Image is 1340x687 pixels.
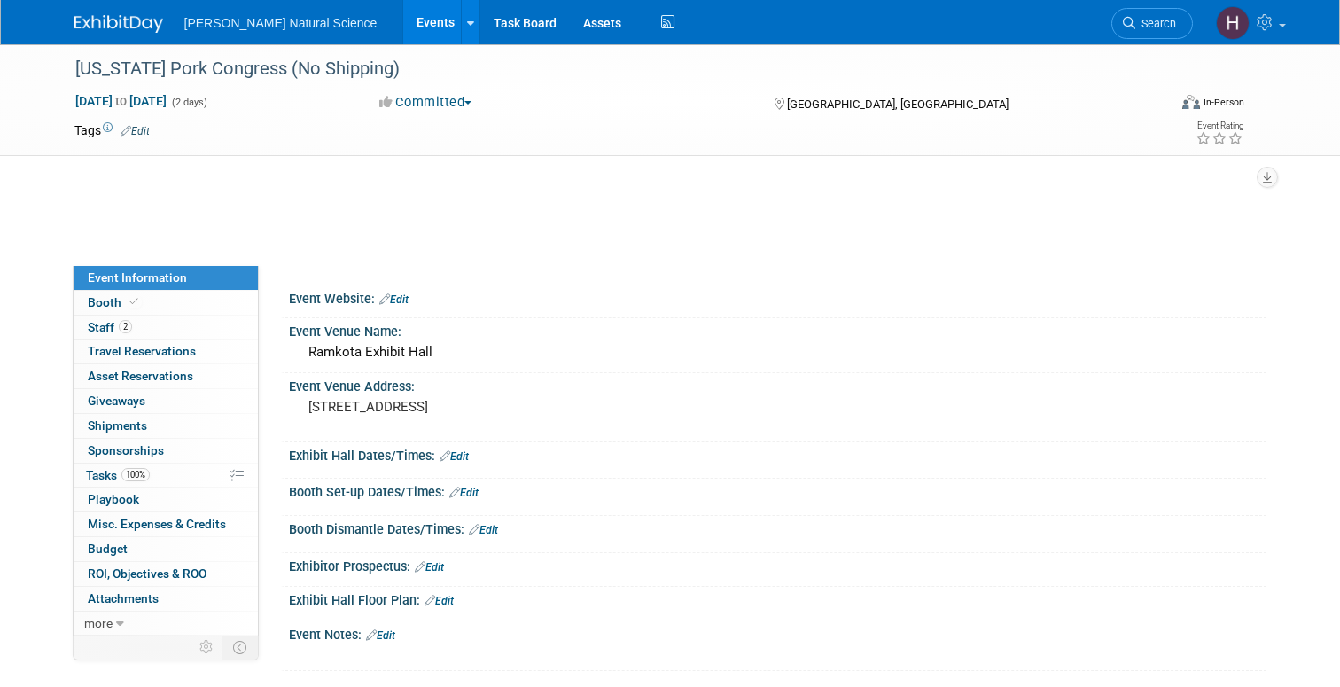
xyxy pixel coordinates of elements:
[1216,6,1250,40] img: Halle Fick
[88,418,147,433] span: Shipments
[74,93,167,109] span: [DATE] [DATE]
[1135,17,1176,30] span: Search
[88,394,145,408] span: Giveaways
[1196,121,1243,130] div: Event Rating
[121,125,150,137] a: Edit
[469,524,498,536] a: Edit
[74,15,163,33] img: ExhibitDay
[787,98,1009,111] span: [GEOGRAPHIC_DATA], [GEOGRAPHIC_DATA]
[74,512,258,536] a: Misc. Expenses & Credits
[289,516,1266,539] div: Booth Dismantle Dates/Times:
[88,542,128,556] span: Budget
[74,439,258,463] a: Sponsorships
[74,587,258,611] a: Attachments
[88,270,187,285] span: Event Information
[289,621,1266,644] div: Event Notes:
[88,344,196,358] span: Travel Reservations
[289,442,1266,465] div: Exhibit Hall Dates/Times:
[170,97,207,108] span: (2 days)
[88,566,206,581] span: ROI, Objectives & ROO
[74,464,258,488] a: Tasks100%
[222,636,258,659] td: Toggle Event Tabs
[88,591,159,605] span: Attachments
[74,364,258,388] a: Asset Reservations
[113,94,129,108] span: to
[88,492,139,506] span: Playbook
[415,561,444,574] a: Edit
[289,373,1266,395] div: Event Venue Address:
[74,291,258,315] a: Booth
[425,595,454,607] a: Edit
[74,414,258,438] a: Shipments
[74,562,258,586] a: ROI, Objectives & ROO
[88,517,226,531] span: Misc. Expenses & Credits
[74,316,258,340] a: Staff2
[88,369,193,383] span: Asset Reservations
[1203,96,1244,109] div: In-Person
[1111,8,1193,39] a: Search
[121,468,150,481] span: 100%
[440,450,469,463] a: Edit
[449,487,479,499] a: Edit
[308,399,677,415] pre: [STREET_ADDRESS]
[119,320,132,333] span: 2
[74,340,258,363] a: Travel Reservations
[74,537,258,561] a: Budget
[74,266,258,290] a: Event Information
[129,297,138,307] i: Booth reservation complete
[191,636,222,659] td: Personalize Event Tab Strip
[86,468,150,482] span: Tasks
[84,616,113,630] span: more
[366,629,395,642] a: Edit
[289,479,1266,502] div: Booth Set-up Dates/Times:
[88,443,164,457] span: Sponsorships
[289,587,1266,610] div: Exhibit Hall Floor Plan:
[69,53,1145,85] div: [US_STATE] Pork Congress (No Shipping)
[1182,95,1200,109] img: Format-Inperson.png
[289,318,1266,340] div: Event Venue Name:
[74,488,258,511] a: Playbook
[373,93,479,112] button: Committed
[1071,92,1244,119] div: Event Format
[379,293,409,306] a: Edit
[74,121,150,139] td: Tags
[74,612,258,636] a: more
[302,339,1253,366] div: Ramkota Exhibit Hall
[88,295,142,309] span: Booth
[88,320,132,334] span: Staff
[289,553,1266,576] div: Exhibitor Prospectus:
[289,285,1266,308] div: Event Website:
[74,389,258,413] a: Giveaways
[184,16,378,30] span: [PERSON_NAME] Natural Science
